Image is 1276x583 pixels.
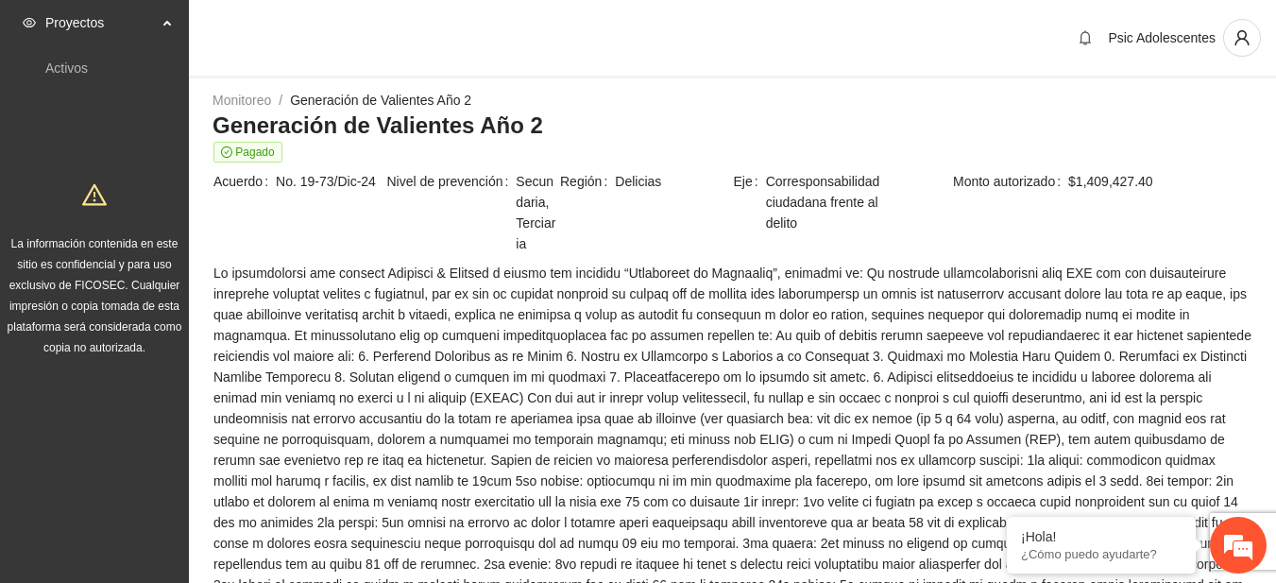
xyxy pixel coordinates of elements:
div: ¡Hola! [1021,529,1182,544]
span: Proyectos [45,4,157,42]
a: Generación de Valientes Año 2 [290,93,471,108]
span: Psic Adolescentes [1108,30,1216,45]
span: Pagado [213,142,282,163]
span: Secundaria, Terciaria [516,171,558,254]
span: Corresponsabilidad ciudadana frente al delito [766,171,905,233]
span: Monto autorizado [953,171,1068,192]
span: / [279,93,282,108]
button: bell [1070,23,1100,53]
span: warning [82,182,107,207]
h3: Generación de Valientes Año 2 [213,111,1252,141]
span: La información contenida en este sitio es confidencial y para uso exclusivo de FICOSEC. Cualquier... [8,237,182,354]
a: Activos [45,60,88,76]
span: Acuerdo [213,171,276,192]
span: user [1224,29,1260,46]
span: Eje [734,171,766,233]
span: $1,409,427.40 [1068,171,1251,192]
span: eye [23,16,36,29]
span: Delicias [615,171,731,192]
button: user [1223,19,1261,57]
a: Monitoreo [213,93,271,108]
span: bell [1071,30,1099,45]
span: check-circle [221,146,232,158]
span: No. 19-73/Dic-24 [276,171,384,192]
p: ¿Cómo puedo ayudarte? [1021,547,1182,561]
span: Región [560,171,615,192]
span: Nivel de prevención [387,171,517,254]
